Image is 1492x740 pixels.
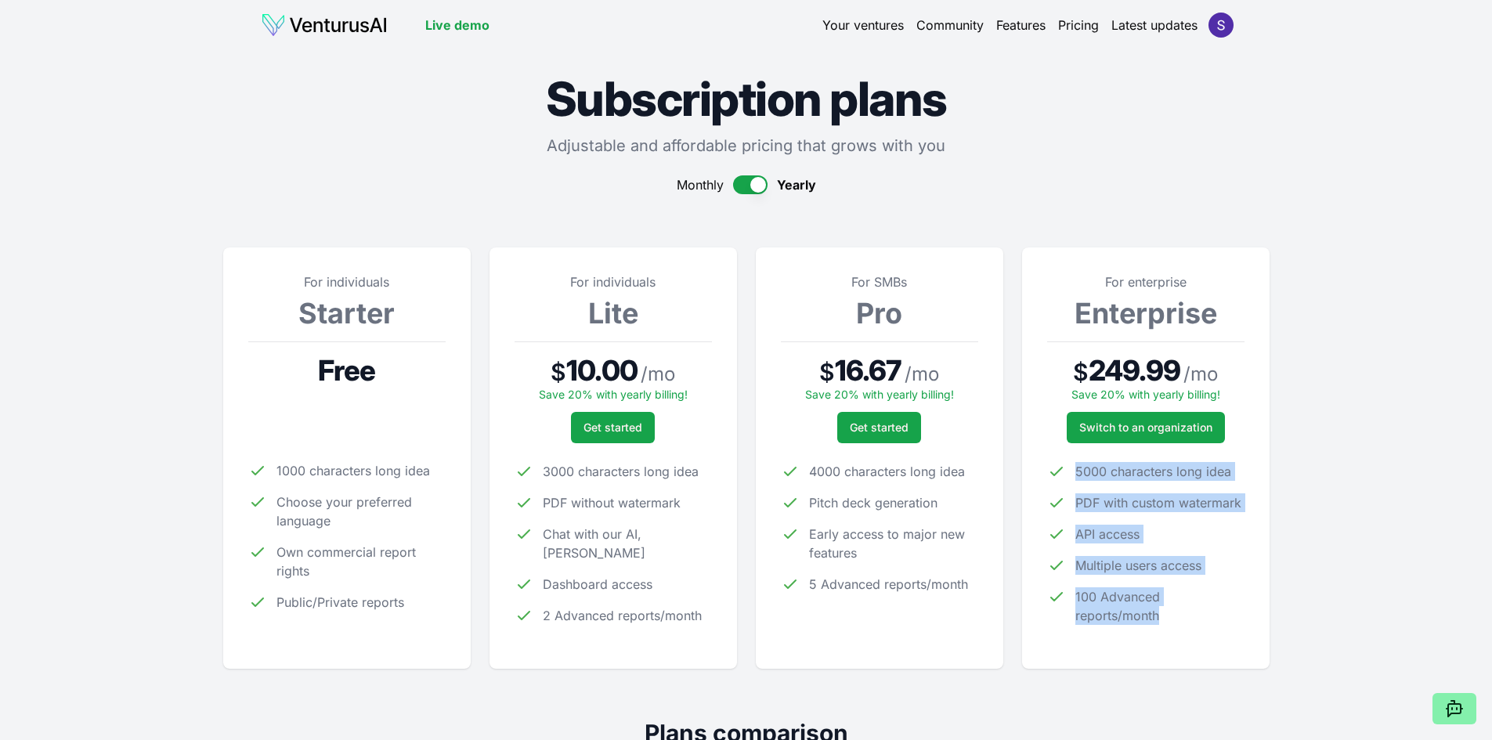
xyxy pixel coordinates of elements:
[805,388,954,401] span: Save 20% with yearly billing!
[781,273,978,291] p: For SMBs
[1089,355,1180,386] span: 249.99
[276,461,430,480] span: 1000 characters long idea
[1071,388,1220,401] span: Save 20% with yearly billing!
[1047,298,1245,329] h3: Enterprise
[916,16,984,34] a: Community
[1111,16,1198,34] a: Latest updates
[1075,493,1241,512] span: PDF with custom watermark
[996,16,1046,34] a: Features
[641,362,675,387] span: / mo
[1208,13,1234,38] img: ACg8ocLv7BnCRzusLNd-RK0GOQxAmJZ4xYHTAKsrVGZUt6Hp7Kn0MA=s96-c
[1075,556,1201,575] span: Multiple users access
[248,273,446,291] p: For individuals
[1073,358,1089,386] span: $
[248,298,446,329] h3: Starter
[425,16,490,34] a: Live demo
[1058,16,1099,34] a: Pricing
[837,412,921,443] button: Get started
[223,135,1270,157] p: Adjustable and affordable pricing that grows with you
[543,606,702,625] span: 2 Advanced reports/month
[1075,525,1140,543] span: API access
[809,462,965,481] span: 4000 characters long idea
[276,493,446,530] span: Choose your preferred language
[543,493,681,512] span: PDF without watermark
[318,355,375,386] span: Free
[223,75,1270,122] h1: Subscription plans
[1183,362,1218,387] span: / mo
[777,175,816,194] span: Yearly
[819,358,835,386] span: $
[543,575,652,594] span: Dashboard access
[276,593,404,612] span: Public/Private reports
[835,355,902,386] span: 16.67
[677,175,724,194] span: Monthly
[566,355,638,386] span: 10.00
[571,412,655,443] button: Get started
[822,16,904,34] a: Your ventures
[809,575,968,594] span: 5 Advanced reports/month
[809,525,978,562] span: Early access to major new features
[551,358,566,386] span: $
[1075,587,1245,625] span: 100 Advanced reports/month
[781,298,978,329] h3: Pro
[1047,273,1245,291] p: For enterprise
[539,388,688,401] span: Save 20% with yearly billing!
[515,298,712,329] h3: Lite
[543,462,699,481] span: 3000 characters long idea
[905,362,939,387] span: / mo
[543,525,712,562] span: Chat with our AI, [PERSON_NAME]
[1067,412,1225,443] a: Switch to an organization
[276,543,446,580] span: Own commercial report rights
[515,273,712,291] p: For individuals
[583,420,642,435] span: Get started
[1075,462,1231,481] span: 5000 characters long idea
[809,493,937,512] span: Pitch deck generation
[261,13,388,38] img: logo
[850,420,909,435] span: Get started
